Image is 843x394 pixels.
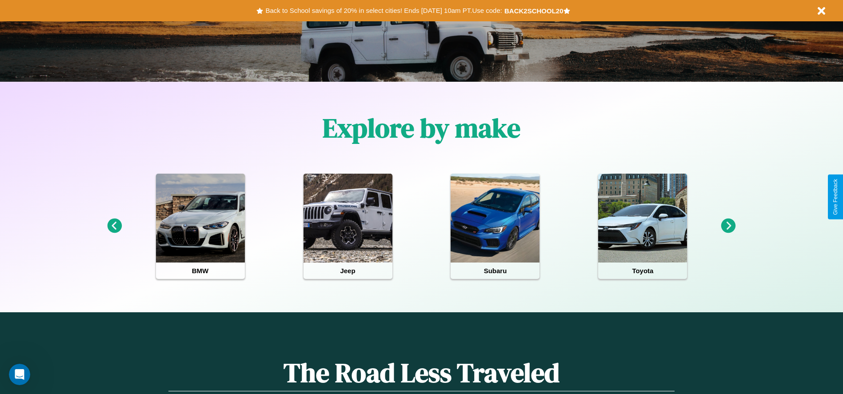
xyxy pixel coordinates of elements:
[451,263,539,279] h4: Subaru
[304,263,392,279] h4: Jeep
[168,354,674,391] h1: The Road Less Traveled
[832,179,839,215] div: Give Feedback
[504,7,563,15] b: BACK2SCHOOL20
[9,364,30,385] iframe: Intercom live chat
[263,4,504,17] button: Back to School savings of 20% in select cities! Ends [DATE] 10am PT.Use code:
[323,110,520,146] h1: Explore by make
[156,263,245,279] h4: BMW
[598,263,687,279] h4: Toyota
